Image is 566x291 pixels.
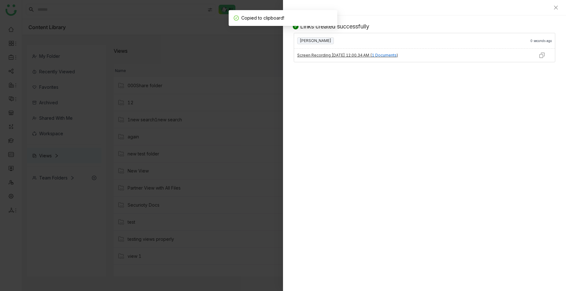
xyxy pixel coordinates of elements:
button: Close [553,5,558,10]
span: 1 Documents [372,53,397,58]
span: Copied to clipboard! [241,15,284,21]
nz-tag: [PERSON_NAME] [297,37,334,44]
img: copy.svg [539,52,545,58]
div: Links created successfully [293,23,369,30]
div: 0 seconds ago [475,38,552,43]
div: Screen Recording [DATE] 12.00.34 AM ( ) [297,53,398,58]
